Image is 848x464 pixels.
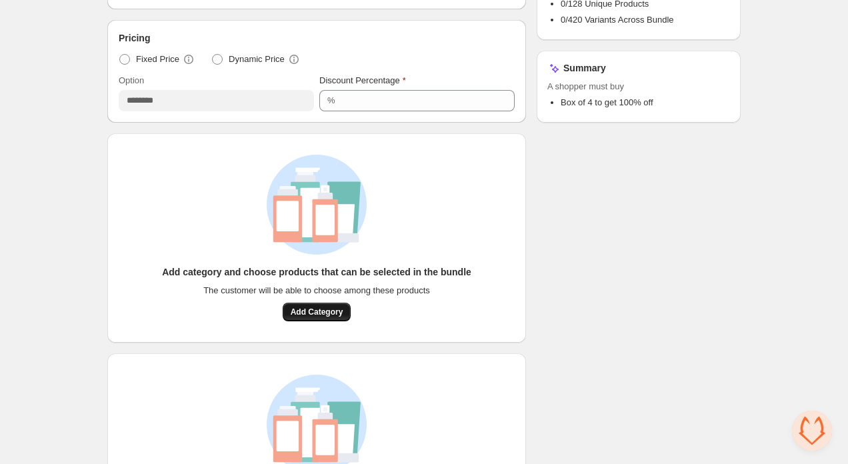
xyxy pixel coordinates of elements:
[283,303,351,321] button: Add Category
[547,80,730,93] span: A shopper must buy
[563,61,606,75] h3: Summary
[291,307,343,317] span: Add Category
[561,96,730,109] li: Box of 4 to get 100% off
[119,74,144,87] label: Option
[119,31,150,45] span: Pricing
[792,411,832,451] a: Open chat
[162,265,471,279] h3: Add category and choose products that can be selected in the bundle
[561,15,674,25] span: 0/420 Variants Across Bundle
[319,74,406,87] label: Discount Percentage
[327,94,335,107] div: %
[136,53,179,66] span: Fixed Price
[203,284,430,297] span: The customer will be able to choose among these products
[229,53,285,66] span: Dynamic Price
